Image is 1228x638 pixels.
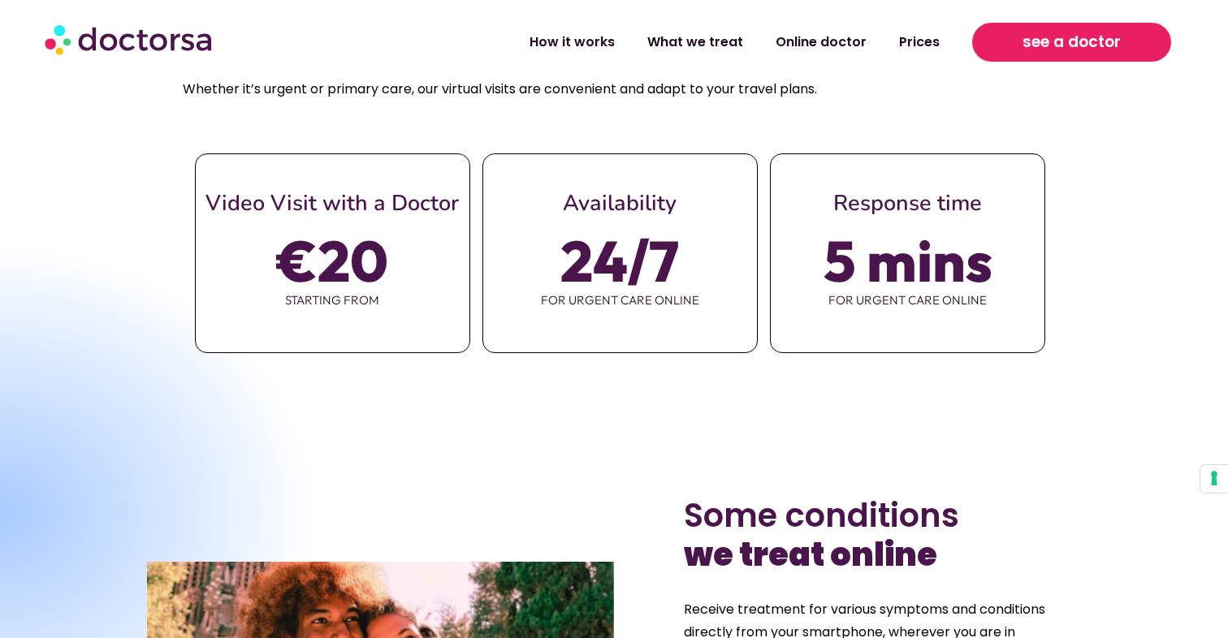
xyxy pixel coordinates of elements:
button: Your consent preferences for tracking technologies [1200,465,1228,493]
span: 24/7 [560,238,679,283]
h2: Some conditions [684,496,1080,574]
a: How it works [513,24,631,61]
a: Prices [883,24,956,61]
span: starting from [196,283,469,317]
span: Response time [833,188,982,218]
span: 5 mins [824,238,992,283]
nav: Menu [324,24,956,61]
a: see a doctor [972,23,1171,62]
span: Video Visit with a Doctor​​ [205,188,459,218]
span: Whether it’s urgent or primary care, our virtual visits are convenient and adapt to your travel p... [183,80,817,98]
span: for urgent care online [771,283,1044,317]
span: see a doctor [1023,29,1121,55]
span: Availability [563,188,677,218]
span: €20 [277,238,388,283]
span: for urgent care online [483,283,757,317]
a: Online doctor [759,24,883,61]
a: What we treat [631,24,759,61]
b: we treat online [684,532,937,577]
